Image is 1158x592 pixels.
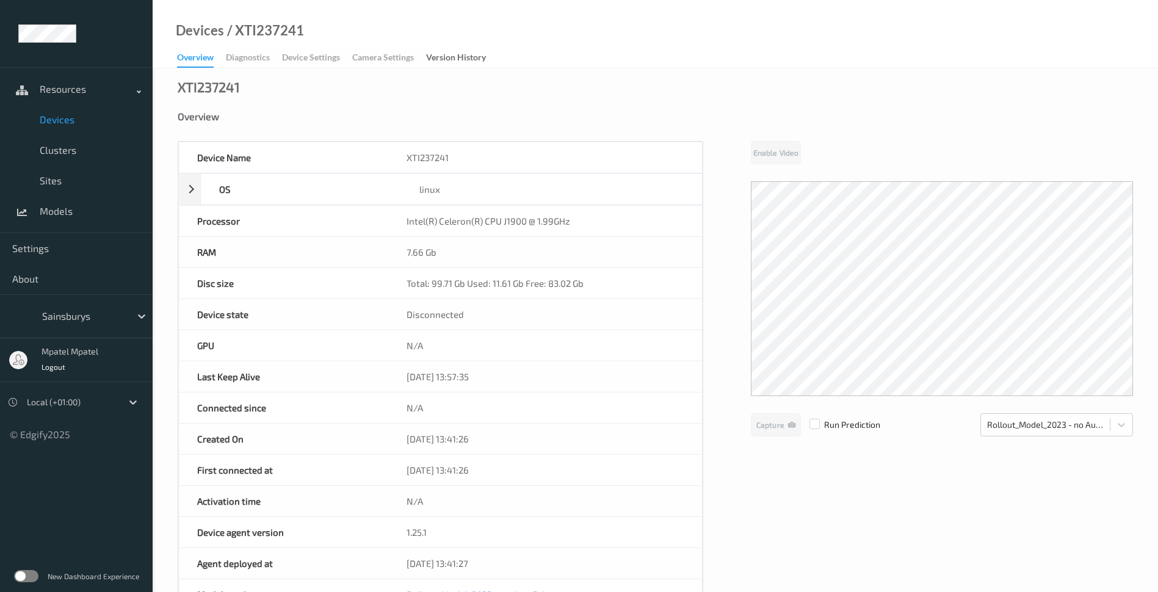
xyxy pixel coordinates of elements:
[388,330,702,361] div: N/A
[388,142,702,173] div: XTI237241
[179,424,388,454] div: Created On
[388,392,702,423] div: N/A
[426,51,486,67] div: Version History
[179,548,388,579] div: Agent deployed at
[179,361,388,392] div: Last Keep Alive
[801,419,880,431] span: Run Prediction
[179,517,388,547] div: Device agent version
[388,206,702,236] div: Intel(R) Celeron(R) CPU J1900 @ 1.99GHz
[178,110,1133,123] div: Overview
[751,413,801,436] button: Capture
[178,173,703,205] div: OSlinux
[388,517,702,547] div: 1.25.1
[177,51,214,68] div: Overview
[401,174,702,204] div: linux
[388,455,702,485] div: [DATE] 13:41:26
[388,237,702,267] div: 7.66 Gb
[426,49,498,67] a: Version History
[176,24,224,37] a: Devices
[179,330,388,361] div: GPU
[179,486,388,516] div: Activation time
[388,486,702,516] div: N/A
[388,299,702,330] div: Disconnected
[388,268,702,298] div: Total: 99.71 Gb Used: 11.61 Gb Free: 83.02 Gb
[224,24,304,37] div: / XTI237241
[179,392,388,423] div: Connected since
[201,174,401,204] div: OS
[388,361,702,392] div: [DATE] 13:57:35
[179,299,388,330] div: Device state
[388,424,702,454] div: [DATE] 13:41:26
[179,237,388,267] div: RAM
[751,141,801,164] button: Enable Video
[388,548,702,579] div: [DATE] 13:41:27
[177,49,226,68] a: Overview
[179,206,388,236] div: Processor
[179,142,388,173] div: Device Name
[179,455,388,485] div: First connected at
[178,81,240,93] div: XTI237241
[179,268,388,298] div: Disc size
